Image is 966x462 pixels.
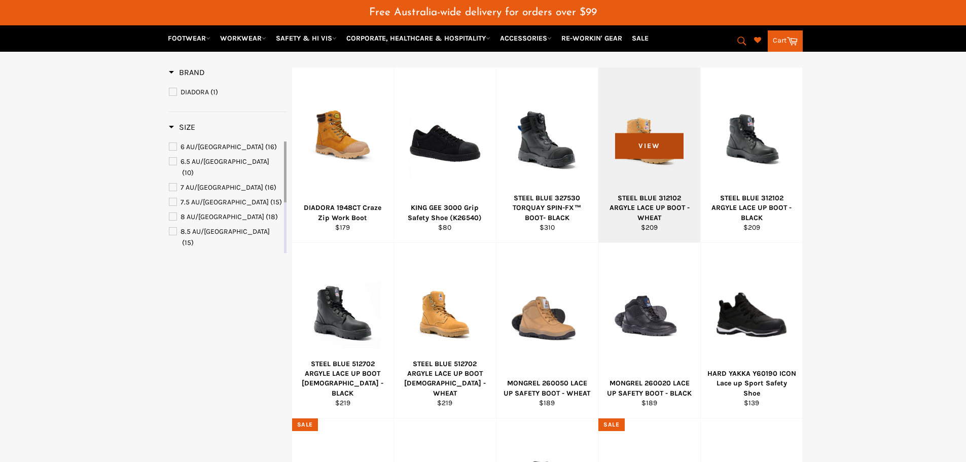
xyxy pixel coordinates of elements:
span: 6.5 AU/[GEOGRAPHIC_DATA] [181,157,269,166]
a: MONGREL 260020 LACE UP SAFETY BOOT - BLACK MONGREL 260020 LACE UP SAFETY BOOT - BLACK $189 [598,243,700,418]
h3: Brand [169,67,205,78]
span: 7 AU/[GEOGRAPHIC_DATA] [181,183,263,192]
span: 7.5 AU/[GEOGRAPHIC_DATA] [181,198,269,206]
div: STEEL BLUE 512702 ARGYLE LACE UP BOOT [DEMOGRAPHIC_DATA] - WHEAT [401,359,490,398]
img: STEEL BLUE 312102 ARGYLE LACE UP BOOT - BLACK - Workin' Gear [713,108,790,172]
div: $310 [503,223,592,232]
a: 7 AU/UK [169,182,282,193]
div: $219 [298,398,387,408]
div: Sale [292,418,318,431]
a: HARD YAKKA Y60190 ICON Lace up Sport Safety Shoe - Workin Gear HARD YAKKA Y60190 ICON Lace up Spo... [700,243,803,418]
a: 8.5 AU/UK [169,226,282,248]
div: MONGREL 260050 LACE UP SAFETY BOOT - WHEAT [503,378,592,398]
a: STEEL BLUE 512702 ARGYLE LACE UP BOOT LADIES - WHEAT - Workin' Gear STEEL BLUE 512702 ARGYLE LACE... [393,243,496,418]
img: STEEL BLUE 327530 TORQUAY SPIN-FX™ BOOT- BLACK - Workin' Gear [509,107,586,172]
img: DIADORA 1948CT Craze Zip Work Boot - Workin' Gear [305,101,381,178]
span: 8.5 AU/[GEOGRAPHIC_DATA] [181,227,270,236]
div: $219 [401,398,490,408]
div: $189 [503,398,592,408]
a: DIADORA [169,87,287,98]
h3: Size [169,122,195,132]
span: 8 AU/[GEOGRAPHIC_DATA] [181,212,264,221]
div: STEEL BLUE 312102 ARGYLE LACE UP BOOT - BLACK [707,193,796,223]
img: STEEL BLUE 512702 ARGYLE LACE UP BOOT LADIES - BLACK - Workin' Gear [305,282,381,348]
a: 8 AU/UK [169,211,282,223]
div: $80 [401,223,490,232]
span: (16) [265,183,276,192]
a: SALE [628,29,653,47]
a: STEEL BLUE 512702 ARGYLE LACE UP BOOT LADIES - BLACK - Workin' Gear STEEL BLUE 512702 ARGYLE LACE... [292,243,394,418]
a: 7.5 AU/UK [169,197,282,208]
img: KING GEE 3000 GRIP SAFETY SHOE - Workin' Gear [407,95,483,185]
a: Cart [768,30,803,52]
a: ACCESSORIES [496,29,556,47]
a: DIADORA 1948CT Craze Zip Work Boot - Workin' Gear DIADORA 1948CT Craze Zip Work Boot $179 [292,67,394,243]
div: STEEL BLUE 312102 ARGYLE LACE UP BOOT - WHEAT [605,193,694,223]
a: 9 AU/UK [169,252,282,263]
div: $189 [605,398,694,408]
span: (10) [182,168,194,177]
span: Free Australia-wide delivery for orders over $99 [369,7,597,18]
a: SAFETY & HI VIS [272,29,341,47]
a: FOOTWEAR [164,29,214,47]
a: KING GEE 3000 GRIP SAFETY SHOE - Workin' Gear KING GEE 3000 Grip Safety Shoe (K26540) $80 [393,67,496,243]
div: HARD YAKKA Y60190 ICON Lace up Sport Safety Shoe [707,369,796,398]
div: KING GEE 3000 Grip Safety Shoe (K26540) [401,203,490,223]
span: DIADORA [181,88,209,96]
div: $139 [707,398,796,408]
img: HARD YAKKA Y60190 ICON Lace up Sport Safety Shoe - Workin Gear [713,265,790,365]
div: $179 [298,223,387,232]
span: View [615,133,684,159]
div: STEEL BLUE 327530 TORQUAY SPIN-FX™ BOOT- BLACK [503,193,592,223]
span: (15) [182,238,194,247]
img: MONGREL 260020 LACE UP SAFETY BOOT - BLACK [611,282,688,348]
span: (1) [210,88,218,96]
span: (18) [266,212,278,221]
a: STEEL BLUE 312102 ARGYLE LACE UP BOOT - BLACK - Workin' Gear STEEL BLUE 312102 ARGYLE LACE UP BOO... [700,67,803,243]
a: MONGREL 260050 LACE UP SAFETY BOOT - WHEAT MONGREL 260050 LACE UP SAFETY BOOT - WHEAT $189 [496,243,598,418]
a: CORPORATE, HEALTHCARE & HOSPITALITY [342,29,494,47]
div: Sale [598,418,624,431]
div: $209 [707,223,796,232]
span: Brand [169,67,205,77]
div: DIADORA 1948CT Craze Zip Work Boot [298,203,387,223]
a: 6.5 AU/UK [169,156,282,179]
span: (15) [270,198,282,206]
img: MONGREL 260050 LACE UP SAFETY BOOT - WHEAT [509,277,586,353]
a: STEEL BLUE 327530 TORQUAY SPIN-FX™ BOOT- BLACK - Workin' Gear STEEL BLUE 327530 TORQUAY SPIN-FX™ ... [496,67,598,243]
a: 6 AU/UK [169,141,282,153]
span: 6 AU/[GEOGRAPHIC_DATA] [181,143,264,151]
a: STEEL BLUE 312102 ARGYLE LACE UP BOOT - WHEAT - Workin' Gear STEEL BLUE 312102 ARGYLE LACE UP BOO... [598,67,700,243]
a: WORKWEAR [216,29,270,47]
div: STEEL BLUE 512702 ARGYLE LACE UP BOOT [DEMOGRAPHIC_DATA] - BLACK [298,359,387,398]
span: (16) [265,143,277,151]
a: RE-WORKIN' GEAR [557,29,626,47]
div: MONGREL 260020 LACE UP SAFETY BOOT - BLACK [605,378,694,398]
img: STEEL BLUE 512702 ARGYLE LACE UP BOOT LADIES - WHEAT - Workin' Gear [407,284,483,346]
